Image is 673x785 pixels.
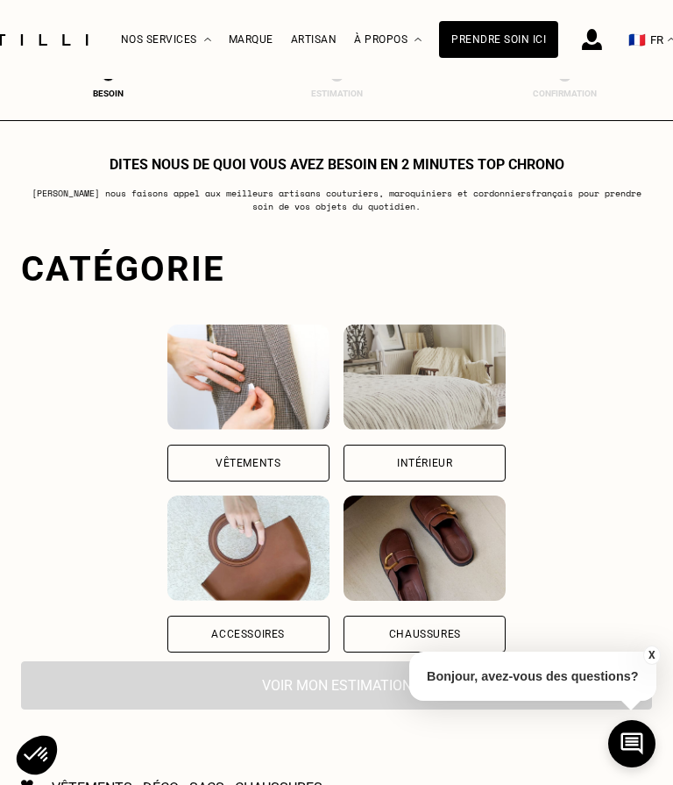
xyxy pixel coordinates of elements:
[344,325,506,430] img: Intérieur
[529,89,599,98] div: Confirmation
[301,89,372,98] div: Estimation
[110,156,564,173] h1: Dites nous de quoi vous avez besoin en 2 minutes top chrono
[204,38,211,42] img: Menu déroulant
[167,496,329,601] img: Accessoires
[628,32,646,48] span: 🇫🇷
[211,629,285,639] div: Accessoires
[229,33,273,46] a: Marque
[21,187,652,213] p: [PERSON_NAME] nous faisons appel aux meilleurs artisans couturiers , maroquiniers et cordonniers ...
[389,629,461,639] div: Chaussures
[397,458,452,468] div: Intérieur
[354,1,422,79] div: À propos
[414,38,422,42] img: Menu déroulant à propos
[74,89,144,98] div: Besoin
[409,652,656,701] p: Bonjour, avez-vous des questions?
[582,29,602,50] img: icône connexion
[216,458,280,468] div: Vêtements
[21,248,652,289] div: Catégorie
[344,496,506,601] img: Chaussures
[121,1,211,79] div: Nos services
[167,325,329,430] img: Vêtements
[642,646,660,665] button: X
[439,21,558,58] a: Prendre soin ici
[291,33,337,46] a: Artisan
